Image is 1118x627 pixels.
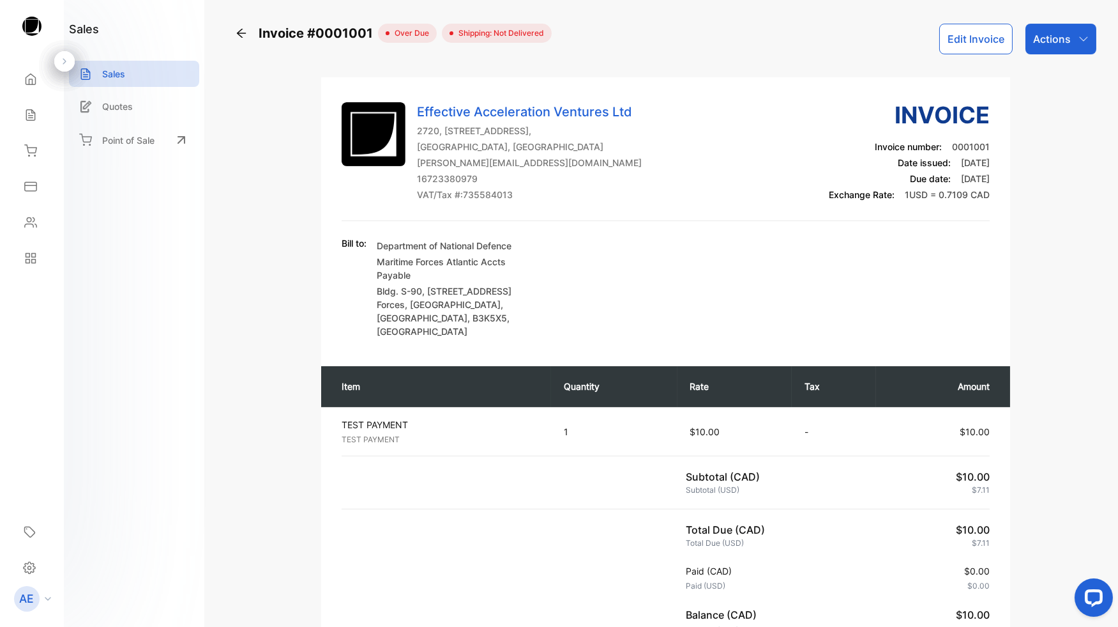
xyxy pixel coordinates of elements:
[972,538,990,548] span: $7.11
[389,27,429,39] span: over due
[898,157,951,168] span: Date issued:
[956,608,990,621] span: $10.00
[417,188,642,201] p: VAT/Tax #: 735584013
[905,189,990,200] span: 1USD = 0.7109 CAD
[686,538,750,549] p: Total Due (USD)
[967,581,990,591] span: $0.00
[342,434,541,445] p: TEST PAYMENT
[960,426,990,437] span: $10.00
[1033,31,1071,47] p: Actions
[69,20,99,38] h1: sales
[69,126,199,154] a: Point of Sale
[259,24,378,43] span: Invoice #0001001
[964,566,990,577] span: $0.00
[467,313,507,323] span: , B3K5X5
[564,425,665,438] p: 1
[102,100,133,113] p: Quotes
[377,239,524,252] p: Department of National Defence
[1025,24,1096,54] button: Actions
[829,98,990,132] h3: Invoice
[956,470,990,483] span: $10.00
[417,140,642,153] p: [GEOGRAPHIC_DATA], [GEOGRAPHIC_DATA]
[686,469,766,484] p: Subtotal (CAD)
[910,173,951,184] span: Due date:
[564,380,665,393] p: Quantity
[939,24,1013,54] button: Edit Invoice
[690,380,779,393] p: Rate
[961,157,990,168] span: [DATE]
[22,17,42,36] img: logo
[875,141,942,152] span: Invoice number:
[342,102,405,166] img: Company Logo
[342,380,538,393] p: Item
[102,67,125,81] p: Sales
[889,380,990,393] p: Amount
[686,564,737,578] p: Paid (CAD)
[417,172,642,185] p: 16723380979
[805,425,863,438] p: -
[417,102,642,121] p: Effective Acceleration Ventures Ltd
[805,380,863,393] p: Tax
[377,255,524,282] p: Maritime Forces Atlantic Accts Payable
[686,580,731,592] p: Paid (USD)
[377,286,511,310] span: Bldg. S-90, [STREET_ADDRESS] Forces
[20,591,34,607] p: AE
[417,156,642,169] p: [PERSON_NAME][EMAIL_ADDRESS][DOMAIN_NAME]
[961,173,990,184] span: [DATE]
[405,299,501,310] span: , [GEOGRAPHIC_DATA]
[1064,573,1118,627] iframe: LiveChat chat widget
[342,236,366,250] p: Bill to:
[102,134,155,147] p: Point of Sale
[686,522,771,538] p: Total Due (CAD)
[952,141,990,152] span: 0001001
[342,418,541,431] p: TEST PAYMENT
[417,124,642,137] p: 2720, [STREET_ADDRESS],
[956,523,990,536] span: $10.00
[453,27,544,39] span: Shipping: Not Delivered
[829,189,895,200] span: Exchange Rate:
[686,484,745,496] p: Subtotal (USD)
[972,485,990,495] span: $7.11
[690,426,720,437] span: $10.00
[69,61,199,87] a: Sales
[69,93,199,120] a: Quotes
[686,607,762,623] p: Balance (CAD)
